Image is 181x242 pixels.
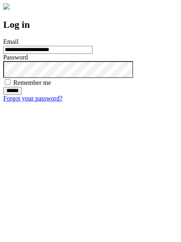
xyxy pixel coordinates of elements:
[3,95,62,102] a: Forgot your password?
[3,54,28,61] label: Password
[3,3,10,10] img: logo-4e3dc11c47720685a147b03b5a06dd966a58ff35d612b21f08c02c0306f2b779.png
[3,38,19,45] label: Email
[13,79,51,86] label: Remember me
[3,19,178,30] h2: Log in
